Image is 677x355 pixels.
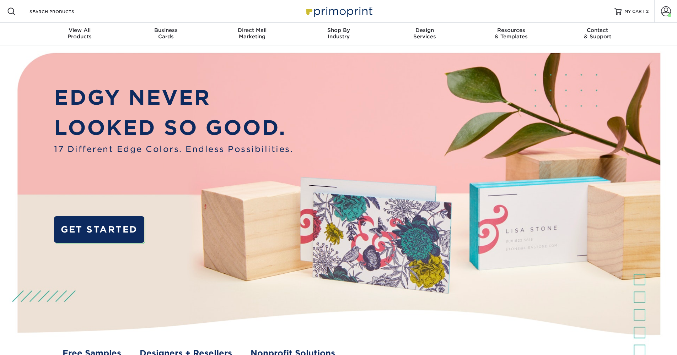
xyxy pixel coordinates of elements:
[554,27,641,33] span: Contact
[624,9,645,15] span: MY CART
[295,23,382,45] a: Shop ByIndustry
[554,23,641,45] a: Contact& Support
[123,27,209,40] div: Cards
[303,4,374,19] img: Primoprint
[468,27,554,33] span: Resources
[37,27,123,33] span: View All
[123,27,209,33] span: Business
[29,7,98,16] input: SEARCH PRODUCTS.....
[295,27,382,33] span: Shop By
[37,27,123,40] div: Products
[54,143,293,155] span: 17 Different Edge Colors. Endless Possibilities.
[295,27,382,40] div: Industry
[382,23,468,45] a: DesignServices
[54,113,293,143] p: LOOKED SO GOOD.
[468,23,554,45] a: Resources& Templates
[468,27,554,40] div: & Templates
[209,27,295,33] span: Direct Mail
[54,216,144,243] a: GET STARTED
[209,23,295,45] a: Direct MailMarketing
[54,82,293,113] p: EDGY NEVER
[382,27,468,33] span: Design
[209,27,295,40] div: Marketing
[37,23,123,45] a: View AllProducts
[554,27,641,40] div: & Support
[646,9,649,14] span: 2
[382,27,468,40] div: Services
[123,23,209,45] a: BusinessCards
